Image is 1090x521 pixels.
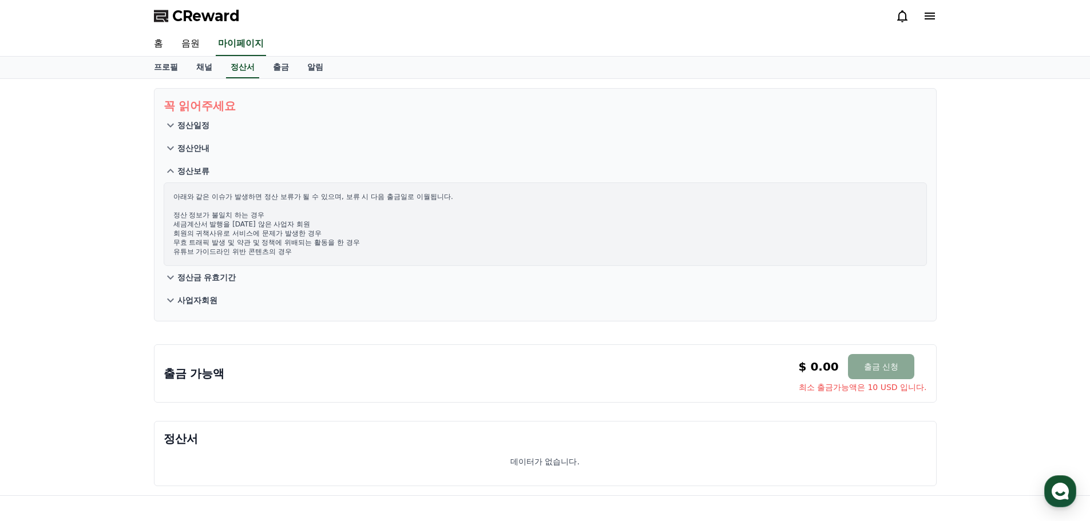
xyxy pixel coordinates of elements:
span: 대화 [105,380,118,389]
p: 정산안내 [177,142,209,154]
a: 홈 [145,32,172,56]
button: 정산안내 [164,137,927,160]
p: 정산일정 [177,120,209,131]
p: 정산금 유효기간 [177,272,236,283]
span: 최소 출금가능액은 10 USD 입니다. [799,381,927,393]
p: $ 0.00 [799,359,839,375]
span: CReward [172,7,240,25]
button: 정산보류 [164,160,927,182]
a: CReward [154,7,240,25]
a: 마이페이지 [216,32,266,56]
a: 음원 [172,32,209,56]
span: 설정 [177,380,191,389]
p: 사업자회원 [177,295,217,306]
a: 대화 [76,363,148,391]
button: 출금 신청 [848,354,914,379]
button: 정산금 유효기간 [164,266,927,289]
p: 정산서 [164,431,927,447]
span: 홈 [36,380,43,389]
p: 꼭 읽어주세요 [164,98,927,114]
a: 알림 [298,57,332,78]
p: 데이터가 없습니다. [510,456,580,467]
button: 정산일정 [164,114,927,137]
p: 출금 가능액 [164,365,225,381]
a: 채널 [187,57,221,78]
a: 설정 [148,363,220,391]
p: 정산보류 [177,165,209,177]
a: 프로필 [145,57,187,78]
button: 사업자회원 [164,289,927,312]
a: 정산서 [226,57,259,78]
a: 홈 [3,363,76,391]
p: 아래와 같은 이슈가 발생하면 정산 보류가 될 수 있으며, 보류 시 다음 출금일로 이월됩니다. 정산 정보가 불일치 하는 경우 세금계산서 발행을 [DATE] 않은 사업자 회원 회... [173,192,917,256]
a: 출금 [264,57,298,78]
